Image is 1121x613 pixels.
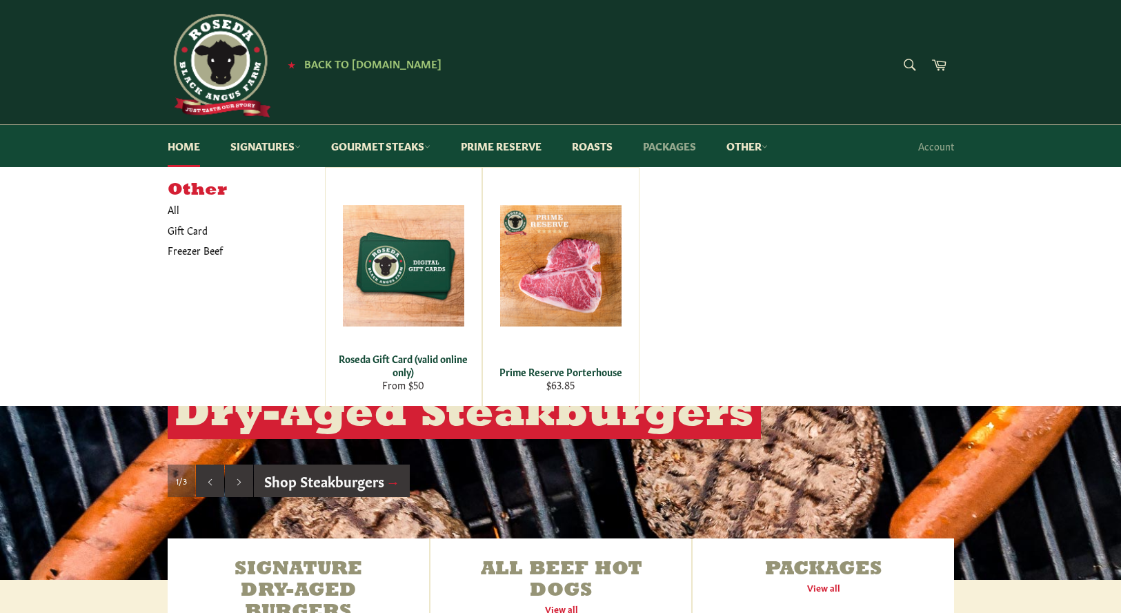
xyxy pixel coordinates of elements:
[911,126,961,166] a: Account
[386,471,400,490] span: →
[161,220,311,240] a: Gift Card
[168,14,271,117] img: Roseda Beef
[491,378,630,391] div: $63.85
[225,465,253,498] button: Next slide
[161,200,325,220] a: All
[629,125,710,167] a: Packages
[558,125,626,167] a: Roasts
[334,352,473,379] div: Roseda Gift Card (valid online only)
[168,465,195,498] div: Slide 1, current
[288,59,295,70] span: ★
[196,465,224,498] button: Previous slide
[217,125,315,167] a: Signatures
[325,167,482,406] a: Roseda Gift Card (valid online only) Roseda Gift Card (valid online only) From $50
[317,125,444,167] a: Gourmet Steaks
[334,378,473,391] div: From $50
[176,475,187,487] span: 1/3
[447,125,555,167] a: Prime Reserve
[482,167,639,406] a: Prime Reserve Porterhouse Prime Reserve Porterhouse $63.85
[254,465,410,498] a: Shop Steakburgers
[281,59,442,70] a: ★ Back to [DOMAIN_NAME]
[168,181,325,200] h5: Other
[304,56,442,70] span: Back to [DOMAIN_NAME]
[343,205,464,327] img: Roseda Gift Card (valid online only)
[500,205,622,327] img: Prime Reserve Porterhouse
[154,125,214,167] a: Home
[713,125,782,167] a: Other
[161,240,311,260] a: Freezer Beef
[491,365,630,378] div: Prime Reserve Porterhouse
